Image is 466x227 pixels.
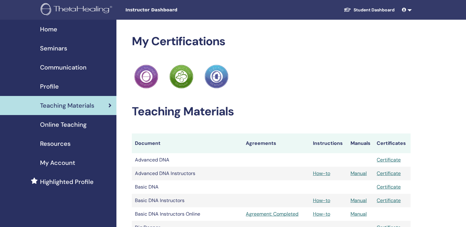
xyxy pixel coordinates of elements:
[132,34,411,49] h2: My Certifications
[351,211,367,217] a: Manual
[246,210,307,218] a: Agreement: Completed
[134,65,158,89] img: Practitioner
[40,44,67,53] span: Seminars
[40,158,75,167] span: My Account
[132,105,411,119] h2: Teaching Materials
[132,180,243,194] td: Basic DNA
[40,63,87,72] span: Communication
[344,7,351,12] img: graduation-cap-white.svg
[313,197,330,204] a: How-to
[40,139,71,148] span: Resources
[125,7,218,13] span: Instructor Dashboard
[374,133,411,153] th: Certificates
[377,197,401,204] a: Certificate
[41,3,114,17] img: logo.png
[377,184,401,190] a: Certificate
[132,167,243,180] td: Advanced DNA Instructors
[40,82,59,91] span: Profile
[132,207,243,221] td: Basic DNA Instructors Online
[339,4,399,16] a: Student Dashboard
[132,194,243,207] td: Basic DNA Instructors
[313,170,330,177] a: How-to
[132,153,243,167] td: Advanced DNA
[351,197,367,204] a: Manual
[40,25,57,34] span: Home
[40,177,94,186] span: Highlighted Profile
[205,65,229,89] img: Practitioner
[40,101,94,110] span: Teaching Materials
[347,133,374,153] th: Manuals
[310,133,347,153] th: Instructions
[40,120,87,129] span: Online Teaching
[313,211,330,217] a: How-to
[132,133,243,153] th: Document
[169,65,193,89] img: Practitioner
[377,157,401,163] a: Certificate
[243,133,310,153] th: Agreements
[377,170,401,177] a: Certificate
[351,170,367,177] a: Manual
